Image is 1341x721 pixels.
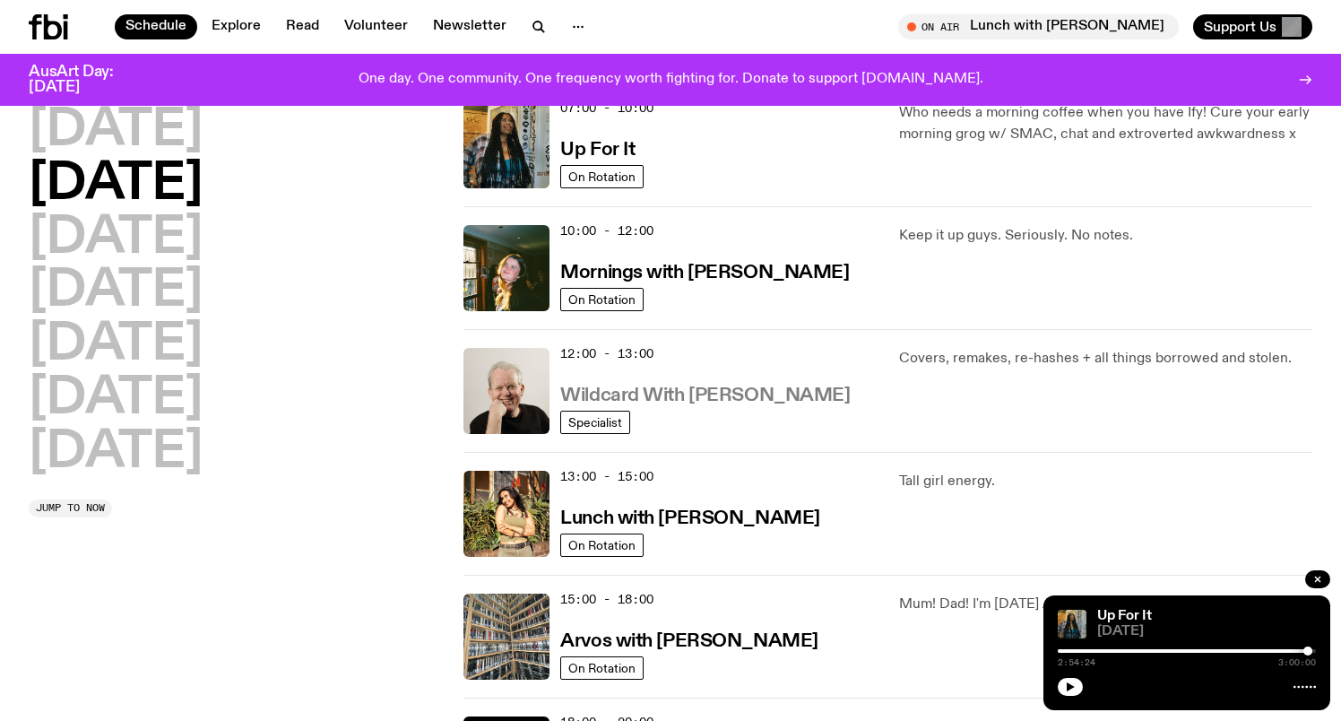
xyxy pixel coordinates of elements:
[115,14,197,39] a: Schedule
[1204,19,1276,35] span: Support Us
[359,72,983,88] p: One day. One community. One frequency worth fighting for. Donate to support [DOMAIN_NAME].
[560,632,818,651] h3: Arvos with [PERSON_NAME]
[29,499,112,517] button: Jump to now
[560,100,653,117] span: 07:00 - 10:00
[201,14,272,39] a: Explore
[560,141,635,160] h3: Up For It
[1278,658,1316,667] span: 3:00:00
[560,411,630,434] a: Specialist
[463,225,549,311] img: Freya smiles coyly as she poses for the image.
[1193,14,1312,39] button: Support Us
[29,374,203,424] button: [DATE]
[1097,609,1152,623] a: Up For It
[29,106,203,156] button: [DATE]
[463,348,549,434] img: Stuart is smiling charmingly, wearing a black t-shirt against a stark white background.
[899,594,1312,615] p: Mum! Dad! I'm [DATE] Arvos now!
[29,160,203,210] button: [DATE]
[568,538,636,552] span: On Rotation
[560,264,849,282] h3: Mornings with [PERSON_NAME]
[29,266,203,317] button: [DATE]
[29,213,203,264] button: [DATE]
[899,348,1312,369] p: Covers, remakes, re-hashes + all things borrowed and stolen.
[29,65,143,95] h3: AusArt Day: [DATE]
[29,428,203,478] button: [DATE]
[463,102,549,188] img: Ify - a Brown Skin girl with black braided twists, looking up to the side with her tongue stickin...
[463,471,549,557] img: Tanya is standing in front of plants and a brick fence on a sunny day. She is looking to the left...
[560,506,819,528] a: Lunch with [PERSON_NAME]
[560,387,850,405] h3: Wildcard With [PERSON_NAME]
[899,102,1312,145] p: Who needs a morning coffee when you have Ify! Cure your early morning grog w/ SMAC, chat and extr...
[560,137,635,160] a: Up For It
[36,503,105,513] span: Jump to now
[560,509,819,528] h3: Lunch with [PERSON_NAME]
[568,415,622,429] span: Specialist
[568,292,636,306] span: On Rotation
[560,629,818,651] a: Arvos with [PERSON_NAME]
[568,169,636,183] span: On Rotation
[560,345,653,362] span: 12:00 - 13:00
[1097,625,1316,638] span: [DATE]
[899,225,1312,247] p: Keep it up guys. Seriously. No notes.
[29,320,203,370] button: [DATE]
[560,165,644,188] a: On Rotation
[899,471,1312,492] p: Tall girl energy.
[333,14,419,39] a: Volunteer
[1058,658,1095,667] span: 2:54:24
[560,468,653,485] span: 13:00 - 15:00
[560,591,653,608] span: 15:00 - 18:00
[898,14,1179,39] button: On AirLunch with [PERSON_NAME]
[560,288,644,311] a: On Rotation
[422,14,517,39] a: Newsletter
[560,656,644,680] a: On Rotation
[560,260,849,282] a: Mornings with [PERSON_NAME]
[568,661,636,674] span: On Rotation
[560,534,644,557] a: On Rotation
[560,383,850,405] a: Wildcard With [PERSON_NAME]
[275,14,330,39] a: Read
[1058,610,1086,638] img: Ify - a Brown Skin girl with black braided twists, looking up to the side with her tongue stickin...
[560,222,653,239] span: 10:00 - 12:00
[463,594,549,680] img: A corner shot of the fbi music library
